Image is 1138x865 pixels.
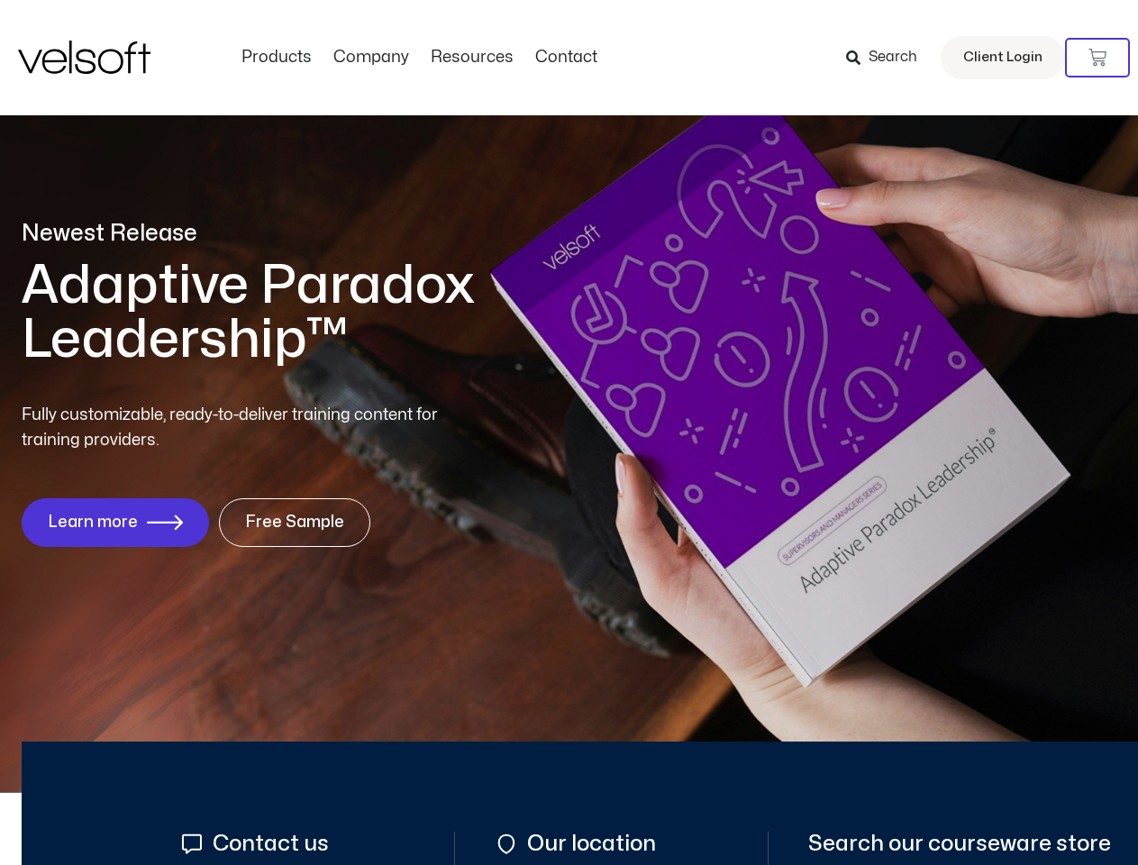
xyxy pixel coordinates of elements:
h1: Adaptive Paradox Leadership™ [22,259,679,367]
a: Free Sample [219,498,370,547]
span: Search [869,46,917,69]
span: Client Login [963,46,1042,69]
a: ContactMenu Toggle [524,48,608,68]
span: Learn more [48,514,138,532]
a: Search [846,42,930,73]
nav: Menu [231,48,608,68]
a: ResourcesMenu Toggle [420,48,524,68]
p: Fully customizable, ready-to-deliver training content for training providers. [22,403,470,453]
a: CompanyMenu Toggle [323,48,420,68]
img: Velsoft Training Materials [18,41,150,74]
span: Search our courseware store [808,832,1111,856]
a: Client Login [941,36,1065,79]
a: ProductsMenu Toggle [231,48,323,68]
p: Newest Release [22,218,679,250]
span: Contact us [208,832,329,856]
a: Learn more [22,498,209,547]
span: Our location [523,832,656,856]
span: Free Sample [245,514,344,532]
